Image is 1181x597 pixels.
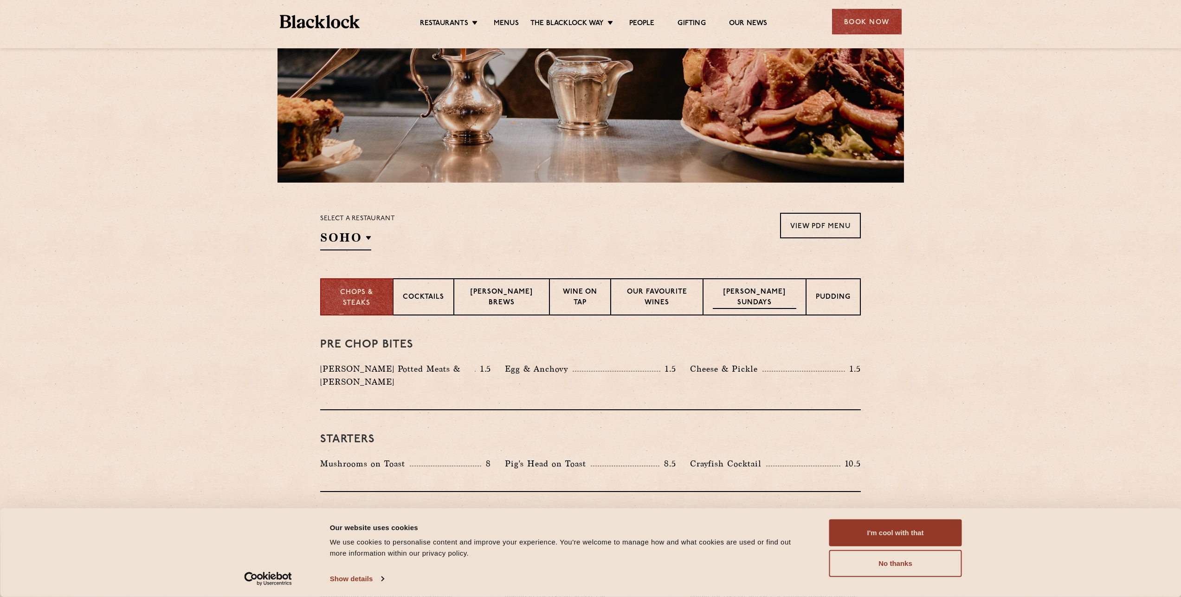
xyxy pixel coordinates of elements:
[403,292,444,304] p: Cocktails
[690,362,762,375] p: Cheese & Pickle
[320,339,861,351] h3: Pre Chop Bites
[476,363,491,375] p: 1.5
[678,19,705,29] a: Gifting
[464,287,540,309] p: [PERSON_NAME] Brews
[320,457,410,470] p: Mushrooms on Toast
[559,287,600,309] p: Wine on Tap
[330,522,808,533] div: Our website uses cookies
[713,287,796,309] p: [PERSON_NAME] Sundays
[330,288,383,308] p: Chops & Steaks
[660,363,676,375] p: 1.5
[845,363,861,375] p: 1.5
[629,19,654,29] a: People
[829,519,962,546] button: I'm cool with that
[320,230,371,250] h2: SOHO
[505,457,591,470] p: Pig's Head on Toast
[320,213,395,225] p: Select a restaurant
[330,572,384,586] a: Show details
[530,19,604,29] a: The Blacklock Way
[832,9,902,34] div: Book Now
[320,433,861,446] h3: Starters
[659,458,676,470] p: 8.5
[320,362,475,388] p: [PERSON_NAME] Potted Meats & [PERSON_NAME]
[690,457,766,470] p: Crayfish Cocktail
[494,19,519,29] a: Menus
[829,550,962,577] button: No thanks
[780,213,861,238] a: View PDF Menu
[620,287,694,309] p: Our favourite wines
[729,19,768,29] a: Our News
[280,15,360,28] img: BL_Textured_Logo-footer-cropped.svg
[505,362,573,375] p: Egg & Anchovy
[840,458,861,470] p: 10.5
[227,572,309,586] a: Usercentrics Cookiebot - opens in a new window
[816,292,851,304] p: Pudding
[420,19,468,29] a: Restaurants
[481,458,491,470] p: 8
[330,537,808,559] div: We use cookies to personalise content and improve your experience. You're welcome to manage how a...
